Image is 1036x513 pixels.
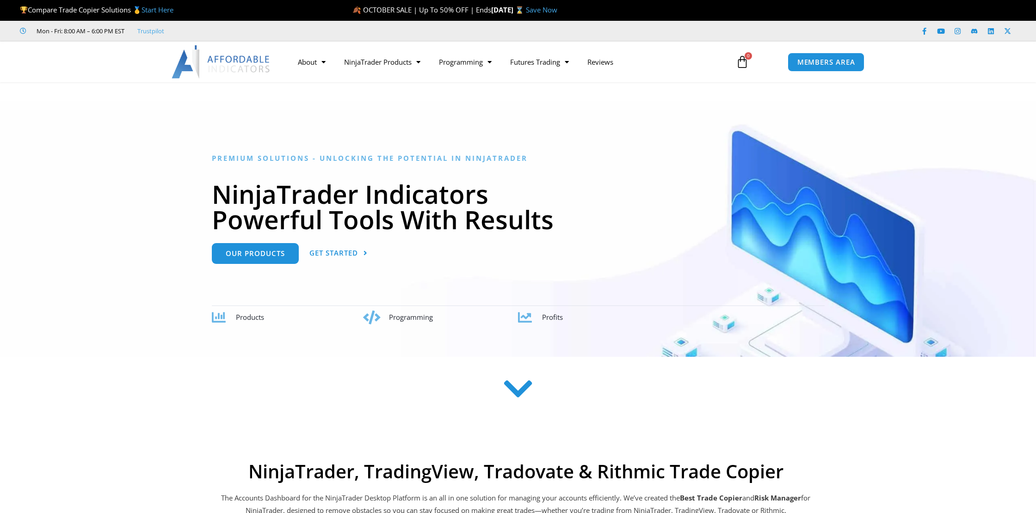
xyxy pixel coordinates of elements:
h2: NinjaTrader, TradingView, Tradovate & Rithmic Trade Copier [220,460,812,482]
a: Reviews [578,51,623,73]
nav: Menu [289,51,725,73]
span: 🍂 OCTOBER SALE | Up To 50% OFF | Ends [352,5,491,14]
span: MEMBERS AREA [797,59,855,66]
strong: [DATE] ⌛ [491,5,526,14]
a: NinjaTrader Products [335,51,430,73]
a: Programming [430,51,501,73]
span: Get Started [309,250,358,256]
a: About [289,51,335,73]
b: Best Trade Copier [680,493,742,502]
span: Our Products [226,250,285,257]
img: LogoAI | Affordable Indicators – NinjaTrader [172,45,271,79]
a: Futures Trading [501,51,578,73]
span: Products [236,312,264,322]
a: MEMBERS AREA [788,53,865,72]
a: Our Products [212,243,299,264]
span: Programming [389,312,433,322]
a: Save Now [526,5,557,14]
a: 0 [722,49,763,75]
strong: Risk Manager [754,493,801,502]
a: Get Started [309,243,368,264]
h1: NinjaTrader Indicators Powerful Tools With Results [212,181,825,232]
img: 🏆 [20,6,27,13]
h6: Premium Solutions - Unlocking the Potential in NinjaTrader [212,154,825,163]
span: Profits [542,312,563,322]
span: Mon - Fri: 8:00 AM – 6:00 PM EST [34,25,124,37]
a: Trustpilot [137,25,164,37]
span: Compare Trade Copier Solutions 🥇 [20,5,173,14]
span: 0 [745,52,752,60]
a: Start Here [142,5,173,14]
